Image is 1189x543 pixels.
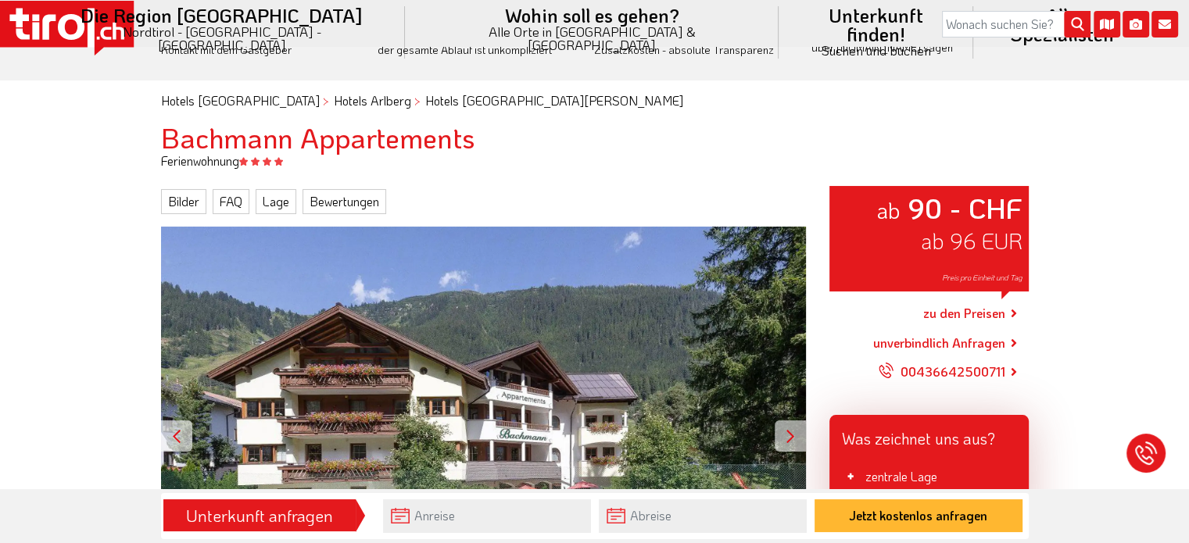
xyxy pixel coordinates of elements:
[873,334,1005,352] a: unverbindlich Anfragen
[1123,11,1149,38] i: Fotogalerie
[876,195,901,224] small: ab
[942,11,1091,38] input: Wonach suchen Sie?
[168,502,351,529] div: Unterkunft anfragen
[942,273,1022,283] span: Preis pro Einheit und Tag
[256,189,296,214] a: Lage
[829,415,1029,455] div: Was zeichnet uns aus?
[58,25,386,52] small: Nordtirol - [GEOGRAPHIC_DATA] - [GEOGRAPHIC_DATA]
[879,352,1005,391] a: 00436642500711
[161,92,320,109] a: Hotels [GEOGRAPHIC_DATA]
[161,189,206,214] a: Bilder
[213,189,249,214] a: FAQ
[425,92,683,109] a: Hotels [GEOGRAPHIC_DATA][PERSON_NAME]
[908,189,1022,226] strong: 90 - CHF
[303,189,386,214] a: Bewertungen
[383,499,591,533] input: Anreise
[599,499,807,533] input: Abreise
[334,92,411,109] a: Hotels Arlberg
[161,122,1029,153] h1: Bachmann Appartements
[1151,11,1178,38] i: Kontakt
[923,295,1005,334] a: zu den Preisen
[797,44,954,57] small: Suchen und buchen
[842,485,1016,502] li: Gastfreundschaft
[1094,11,1120,38] i: Karte öffnen
[921,227,1022,255] span: ab 96 EUR
[424,25,761,52] small: Alle Orte in [GEOGRAPHIC_DATA] & [GEOGRAPHIC_DATA]
[149,152,1040,170] div: Ferienwohnung
[815,499,1022,532] button: Jetzt kostenlos anfragen
[842,468,1016,485] li: zentrale Lage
